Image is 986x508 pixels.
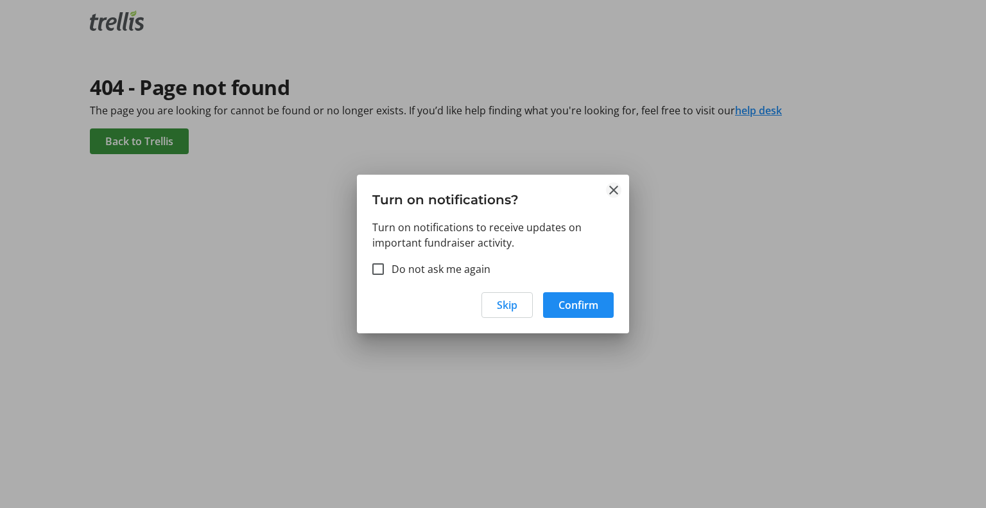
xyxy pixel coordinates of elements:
p: Turn on notifications to receive updates on important fundraiser activity. [372,220,614,250]
span: Confirm [558,297,598,313]
button: Skip [481,292,533,318]
h3: Turn on notifications? [357,175,629,219]
span: Skip [497,297,517,313]
button: Confirm [543,292,614,318]
label: Do not ask me again [384,261,490,277]
button: Close [606,182,621,198]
